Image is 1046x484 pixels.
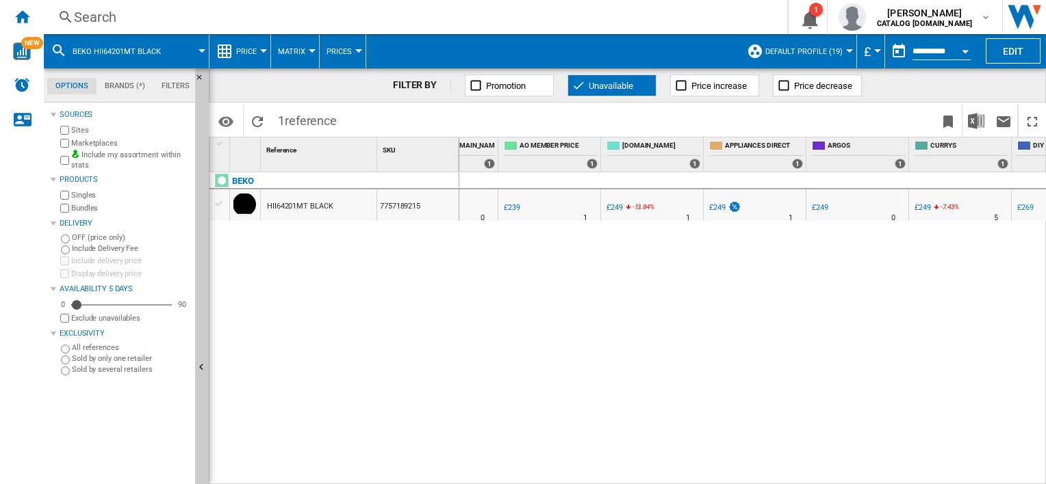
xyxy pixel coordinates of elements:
label: Include delivery price [71,256,190,266]
div: Sort None [380,137,459,159]
div: 1 offers sold by AO MEMBER PRICE [587,159,598,169]
div: £239 [504,203,520,212]
div: 1 offers sold by ARGOS [895,159,906,169]
md-tab-item: Filters [153,78,198,94]
div: £269 [1017,203,1034,212]
div: APPLIANCES DIRECT 1 offers sold by APPLIANCES DIRECT [706,137,806,172]
span: APPLIANCES DIRECT [725,141,803,152]
span: Price increase [691,81,747,91]
button: Download in Excel [962,105,990,137]
span: BEKO HII64201MT BLACK [73,47,161,56]
label: Include Delivery Fee [72,243,190,254]
button: Send this report by email [990,105,1017,137]
div: £249 [915,203,931,212]
div: 1 [809,3,823,16]
div: Sort None [264,137,377,159]
div: £249 [607,203,623,212]
div: AO MEMBER PRICE 1 offers sold by AO MEMBER PRICE [501,137,600,172]
div: [DOMAIN_NAME] 1 offers sold by AO.COM [604,137,703,172]
button: Reload [244,105,271,137]
div: Matrix [278,34,312,68]
button: Price decrease [773,75,862,96]
img: profile.jpg [839,3,866,31]
span: [DOMAIN_NAME] [622,141,700,152]
span: Price decrease [794,81,852,91]
button: Price increase [670,75,759,96]
div: Exclusivity [60,328,190,339]
label: Exclude unavailables [71,313,190,323]
button: BEKO HII64201MT BLACK [73,34,175,68]
div: Reference Sort None [264,137,377,159]
input: Marketplaces [60,139,69,148]
span: Default profile (19) [765,47,843,56]
div: 90 [175,299,190,310]
div: 7757189215 [377,189,459,221]
div: £249 [707,201,741,215]
i: % [939,201,947,217]
img: mysite-bg-18x18.png [71,150,79,158]
button: Unavailable [567,75,656,96]
span: reference [285,113,337,128]
button: md-calendar [885,38,913,65]
span: [PERSON_NAME] [877,6,972,20]
button: Prices [327,34,359,68]
label: Sites [71,125,190,135]
md-tab-item: Options [47,78,97,94]
img: promotionV3.png [728,201,741,213]
div: Default profile (19) [747,34,850,68]
div: Delivery Time : 1 day [789,211,793,225]
span: Price [236,47,257,56]
span: SKU [383,146,396,154]
label: All references [72,342,190,353]
div: £269 [1015,201,1034,215]
label: OFF (price only) [72,232,190,243]
input: All references [61,345,70,353]
span: Prices [327,47,352,56]
img: alerts-logo.svg [14,77,30,93]
span: Matrix [278,47,305,56]
span: NEW [21,37,43,49]
div: BEKO HII64201MT BLACK [51,34,202,68]
button: Maximize [1019,105,1046,137]
div: HII64201MT BLACK [267,191,333,222]
button: Default profile (19) [765,34,850,68]
label: Marketplaces [71,138,190,148]
input: Sold by only one retailer [61,355,70,364]
button: Hide [195,68,212,93]
button: Open calendar [953,37,978,62]
div: ARGOS 1 offers sold by ARGOS [809,137,908,172]
div: 1 offers sold by APPLIANCES DIRECT [792,159,803,169]
div: Delivery [60,218,190,229]
span: AO MEMBER PRICE [520,141,598,152]
div: Search [74,8,752,27]
span: Unavailable [589,81,633,91]
input: Include my assortment within stats [60,152,69,169]
div: Delivery Time : 0 day [891,211,895,225]
span: Promotion [486,81,526,91]
div: FILTER BY [393,79,451,92]
input: OFF (price only) [61,234,70,243]
div: Delivery Time : 1 day [583,211,587,225]
button: Edit [986,38,1041,64]
md-tab-item: Brands (*) [97,78,153,94]
div: £249 [913,201,931,215]
span: -7.43 [941,203,955,211]
input: Bundles [60,204,69,213]
button: Promotion [465,75,554,96]
span: ARGOS [828,141,906,152]
i: % [631,201,639,217]
div: 1 offers sold by CATALOG BEKO.UK [484,159,495,169]
div: Sort None [233,137,260,159]
label: Sold by only one retailer [72,353,190,364]
label: Include my assortment within stats [71,150,190,171]
label: Display delivery price [71,269,190,279]
div: 1 offers sold by AO.COM [689,159,700,169]
md-slider: Availability [71,298,172,312]
img: excel-24x24.png [968,113,984,129]
input: Include delivery price [60,256,69,265]
input: Sold by several retailers [61,366,70,375]
img: wise-card.svg [13,42,31,60]
div: £239 [502,201,520,215]
button: Price [236,34,264,68]
input: Display delivery price [60,314,69,323]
